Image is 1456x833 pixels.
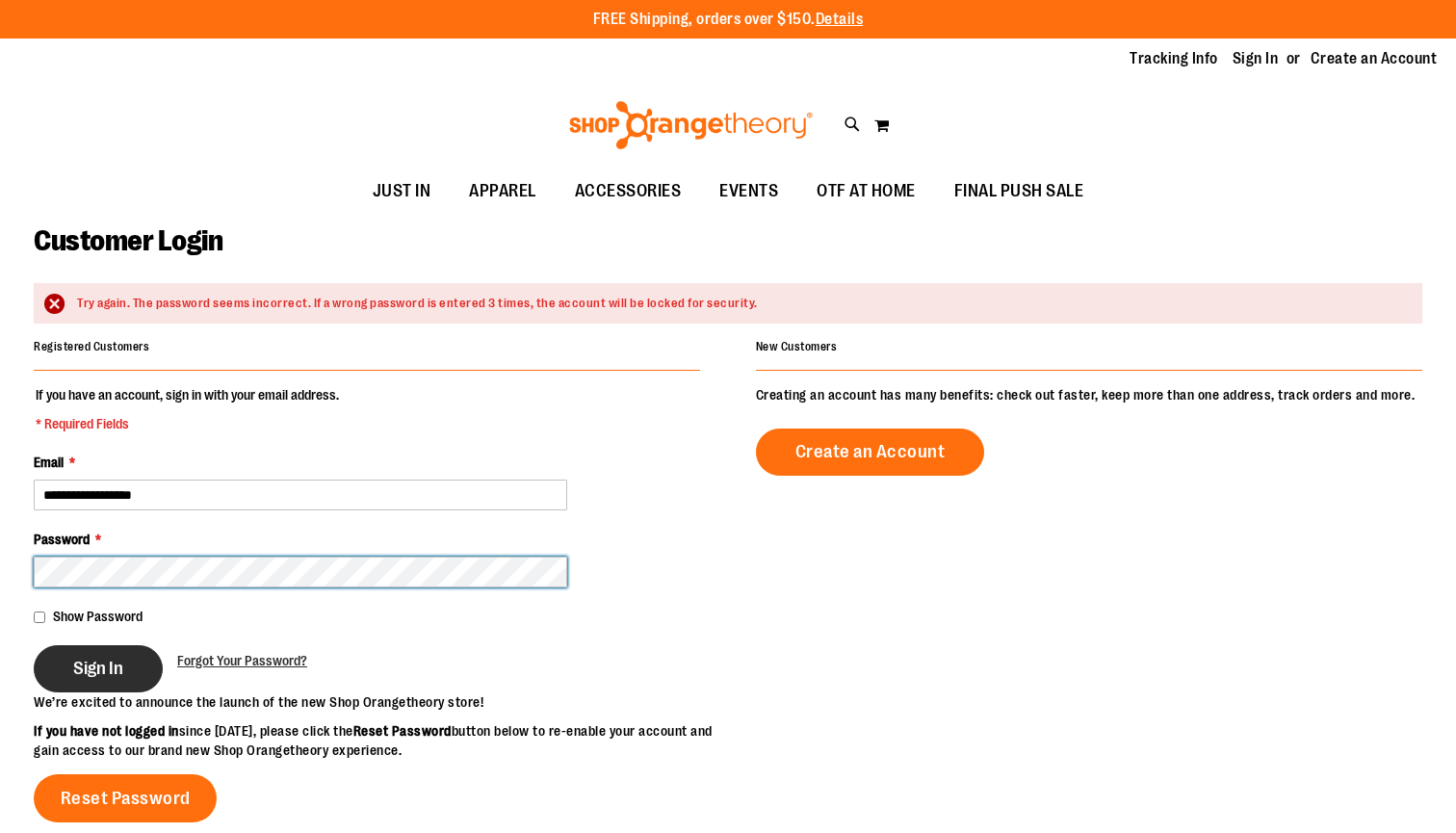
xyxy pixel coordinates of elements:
[795,441,946,462] span: Create an Account
[575,169,682,213] span: ACCESSORIES
[34,692,728,712] p: We’re excited to announce the launch of the new Shop Orangetheory store!
[1233,48,1279,69] a: Sign In
[566,101,816,149] img: Shop Orangetheory
[756,385,1422,404] p: Creating an account has many benefits: check out faster, keep more than one address, track orders...
[756,340,838,353] strong: New Customers
[450,169,556,214] a: APPAREL
[756,429,985,476] a: Create an Account
[77,295,1403,313] div: Try again. The password seems incorrect. If a wrong password is entered 3 times, the account will...
[177,653,307,668] span: Forgot Your Password?
[556,169,701,214] a: ACCESSORIES
[1130,48,1218,69] a: Tracking Info
[34,340,149,353] strong: Registered Customers
[593,9,864,31] p: FREE Shipping, orders over $150.
[34,385,341,433] legend: If you have an account, sign in with your email address.
[73,658,123,679] span: Sign In
[469,169,536,213] span: APPAREL
[34,645,163,692] button: Sign In
[34,723,179,739] strong: If you have not logged in
[34,455,64,470] span: Email
[719,169,778,213] span: EVENTS
[53,609,143,624] span: Show Password
[34,224,222,257] span: Customer Login
[797,169,935,214] a: OTF AT HOME
[34,721,728,760] p: since [DATE], please click the button below to re-enable your account and gain access to our bran...
[61,788,191,809] span: Reset Password
[1311,48,1438,69] a: Create an Account
[353,169,451,214] a: JUST IN
[700,169,797,214] a: EVENTS
[36,414,339,433] span: * Required Fields
[34,532,90,547] span: Password
[353,723,452,739] strong: Reset Password
[34,774,217,822] a: Reset Password
[954,169,1084,213] span: FINAL PUSH SALE
[935,169,1104,214] a: FINAL PUSH SALE
[177,651,307,670] a: Forgot Your Password?
[373,169,431,213] span: JUST IN
[817,169,916,213] span: OTF AT HOME
[816,11,864,28] a: Details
